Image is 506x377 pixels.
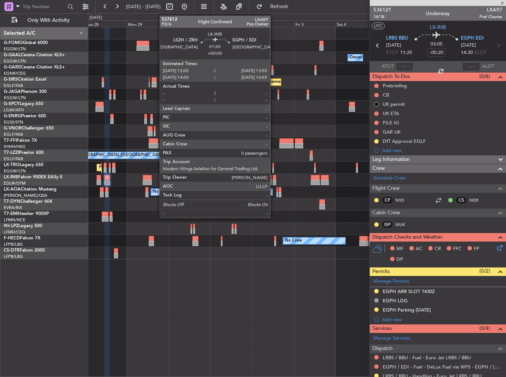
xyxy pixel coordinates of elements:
a: LFPB/LBG [4,242,23,247]
a: EGLF/FAB [4,83,23,88]
div: Prebriefing [383,83,407,89]
div: Owner [350,52,362,63]
span: [DATE] - [DATE] [126,3,161,10]
a: T7-DYNChallenger 604 [4,199,52,204]
a: LX-AOACitation Mustang [4,187,57,192]
a: LFPB/LBG [4,254,23,259]
div: Fri 3 [294,20,336,27]
span: Permits [372,267,390,276]
span: G-JAGA [4,90,21,94]
a: LGAV/ATH [4,107,24,113]
span: LX-INB [4,175,18,179]
span: 536121 [373,6,391,14]
button: Only With Activity [8,14,80,26]
span: Refresh [264,4,295,9]
span: Dispatch To-Dos [372,73,410,81]
span: LX-INB [430,23,446,31]
a: MUK [395,221,412,228]
div: No Crew [285,235,302,246]
a: G-ENRGPraetor 600 [4,114,46,118]
div: Planned Maint [GEOGRAPHIC_DATA] ([GEOGRAPHIC_DATA]) [99,162,215,173]
div: Wed 1 [210,20,252,27]
span: [DATE] [386,42,401,49]
a: LX-INBFalcon 900EX EASy II [4,175,62,179]
div: EGPH ARR SLOT 1430Z [383,288,435,294]
a: EGPH / EDI - Fuel - DeLux Fuel via WFS - EGPH / [GEOGRAPHIC_DATA] [383,364,502,370]
span: [DATE] [461,42,476,49]
span: LX-TRO [4,163,20,167]
a: [PERSON_NAME]/QSA [4,193,47,198]
span: G-GARE [4,65,21,70]
a: T7-EMIHawker 900XP [4,212,49,216]
span: G-GAAL [4,53,21,57]
a: LFMD/CEQ [4,229,25,235]
button: Refresh [253,1,297,13]
span: Only With Activity [19,18,78,23]
span: EGPH EDI [461,35,484,42]
span: ELDT [475,49,486,57]
span: CS-DTR [4,248,20,253]
div: ISP [381,221,393,229]
a: EGGW/LTN [4,46,26,52]
span: LX-AOA [4,187,21,192]
span: T7-DYN [4,199,20,204]
span: ALDT [482,63,494,70]
span: LRBS BBU [386,35,408,42]
a: EGGW/LTN [4,95,26,101]
a: G-VNORChallenger 650 [4,126,54,131]
span: G-SPCY [4,102,20,106]
a: G-GAALCessna Citation XLS+ [4,53,65,57]
a: EGGW/LTN [4,168,26,174]
a: G-SIRSCitation Excel [4,77,46,82]
div: EGPH Parking [DATE] [383,307,431,313]
a: Manage Services [373,335,411,342]
span: Services [372,324,392,333]
a: LRBS / BBU - Fuel - Euro Jet LRBS / BBU [383,354,471,361]
span: 11:25 [400,49,412,57]
div: FILE IG [383,120,399,126]
span: (0/6) [479,73,490,80]
a: EGNR/CEG [4,71,26,76]
a: EGLF/FAB [4,132,23,137]
a: F-HECDFalcon 7X [4,236,40,240]
a: EGGW/LTN [4,58,26,64]
div: UK ETA [383,110,399,117]
div: CB [383,92,389,98]
div: CS [455,196,468,204]
div: UK permit [383,101,405,107]
div: Tue 30 [168,20,210,27]
button: UTC [372,23,385,29]
span: Leg Information [372,155,410,164]
span: FP [474,245,479,253]
a: EGLF/FAB [4,156,23,162]
span: AC [416,245,422,253]
a: G-SPCYLegacy 650 [4,102,43,106]
div: Underway [426,10,450,18]
a: G-FOMOGlobal 6000 [4,41,48,45]
span: Dispatch [372,344,393,353]
span: 14/18 [373,14,391,20]
input: Trip Number [23,1,65,12]
span: Pref Charter [479,14,502,20]
a: CS-DTRFalcon 2000 [4,248,45,253]
a: NER [469,197,486,203]
span: FFC [453,245,462,253]
div: Planned Maint [GEOGRAPHIC_DATA] ([GEOGRAPHIC_DATA]) [268,77,384,88]
div: Sat 4 [336,20,378,27]
span: MF [396,245,403,253]
a: LX-TROLegacy 650 [4,163,43,167]
span: (0/2) [479,267,490,275]
div: CP [381,196,393,204]
a: Schedule Crew [373,175,406,182]
span: LXA97 [479,6,502,14]
a: 9H-LPZLegacy 500 [4,224,42,228]
a: T7-LZZIPraetor 600 [4,151,44,155]
span: F-HECD [4,236,20,240]
span: Dispatch Checks and Weather [372,233,443,242]
a: EVRA/RIX [4,205,22,211]
span: T7-FFI [4,138,17,143]
a: NSS [395,197,412,203]
div: No Crew Antwerp ([GEOGRAPHIC_DATA]) [153,186,233,198]
span: 03:05 [430,41,442,48]
span: G-SIRS [4,77,18,82]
